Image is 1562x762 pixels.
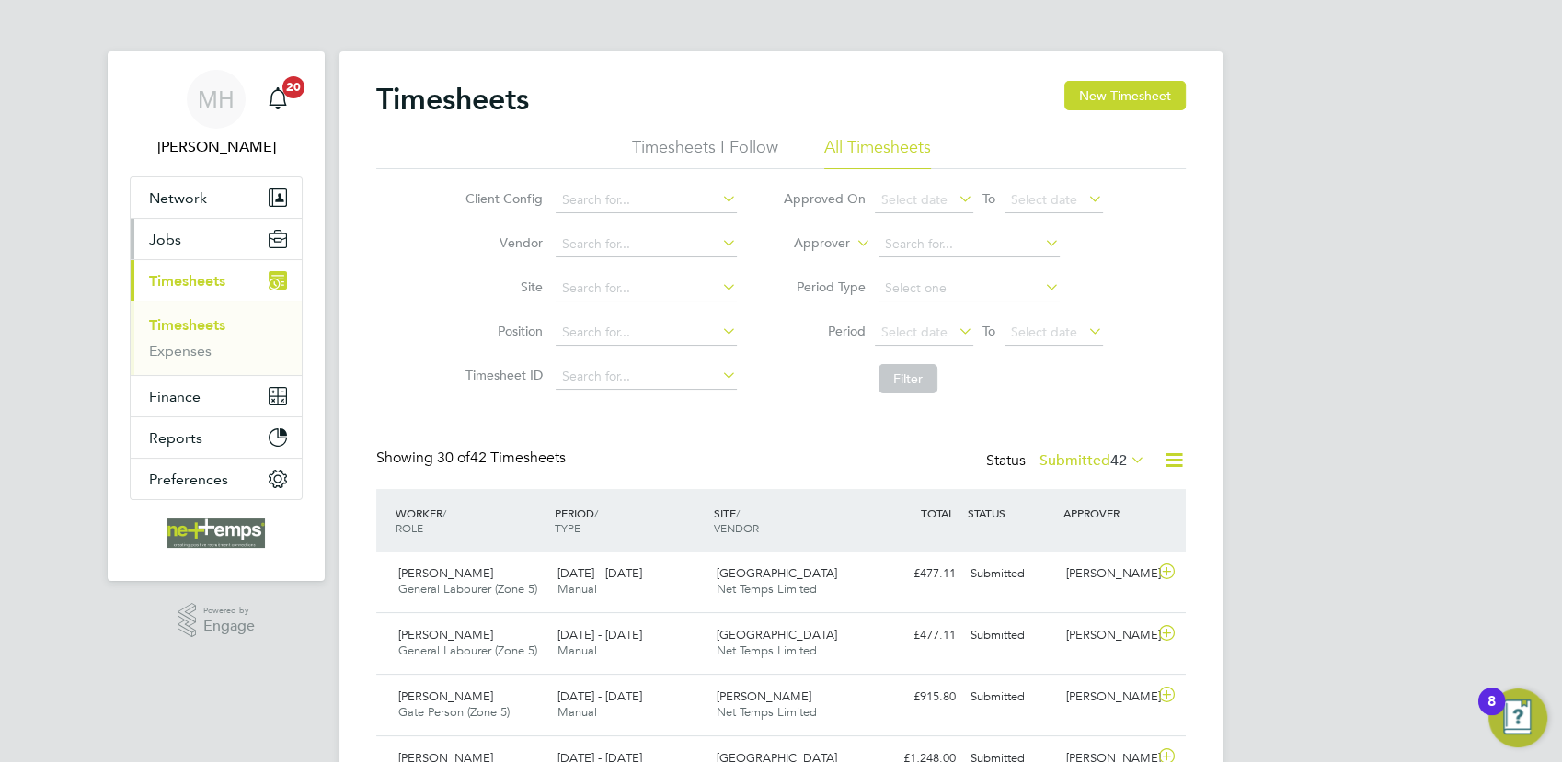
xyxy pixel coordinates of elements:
span: Select date [1011,324,1077,340]
span: Net Temps Limited [717,704,817,720]
span: Select date [881,324,948,340]
div: [PERSON_NAME] [1059,620,1154,651]
span: MH [198,87,235,111]
span: [PERSON_NAME] [398,688,493,704]
button: Reports [131,417,302,458]
span: [PERSON_NAME] [398,565,493,581]
div: £915.80 [867,682,963,712]
label: Timesheet ID [460,367,543,383]
nav: Main navigation [108,51,325,581]
span: [GEOGRAPHIC_DATA] [717,565,837,581]
input: Search for... [879,232,1060,257]
span: Powered by [203,603,255,619]
div: STATUS [963,496,1059,529]
button: Filter [879,364,937,393]
span: Select date [881,191,948,208]
span: Preferences [149,471,228,488]
li: Timesheets I Follow [632,136,778,169]
h2: Timesheets [376,81,529,118]
span: 30 of [437,449,470,467]
div: Status [986,449,1149,474]
span: [PERSON_NAME] [717,688,811,704]
span: [DATE] - [DATE] [557,565,642,581]
label: Site [460,279,543,295]
input: Search for... [556,320,737,346]
div: Submitted [963,682,1059,712]
span: 42 [1110,451,1127,470]
span: / [736,506,740,520]
span: General Labourer (Zone 5) [398,581,537,597]
div: WORKER [391,496,550,544]
label: Period [783,323,866,339]
a: Timesheets [149,316,225,334]
label: Client Config [460,190,543,207]
span: To [977,187,1001,210]
div: PERIOD [550,496,709,544]
input: Search for... [556,188,737,213]
span: Gate Person (Zone 5) [398,704,510,720]
span: Michael Hallam [130,136,303,158]
label: Submitted [1039,451,1145,470]
span: ROLE [396,520,423,535]
span: Finance [149,388,201,405]
label: Period Type [783,279,866,295]
span: TYPE [555,520,580,535]
div: £477.11 [867,559,963,589]
button: Finance [131,376,302,416]
span: Reports [149,429,202,447]
span: Manual [557,704,597,720]
span: 42 Timesheets [437,449,566,467]
button: Open Resource Center, 8 new notifications [1488,688,1547,747]
span: Network [149,189,207,207]
span: / [442,506,446,520]
span: TOTAL [921,506,954,520]
input: Select one [879,276,1060,301]
div: SITE [709,496,868,544]
div: [PERSON_NAME] [1059,559,1154,589]
span: Manual [557,581,597,597]
div: Submitted [963,559,1059,589]
span: [DATE] - [DATE] [557,627,642,643]
div: 8 [1487,701,1496,725]
span: Jobs [149,231,181,248]
a: Powered byEngage [178,603,256,638]
a: 20 [259,70,296,129]
label: Approver [767,234,850,253]
span: General Labourer (Zone 5) [398,643,537,658]
img: net-temps-logo-retina.png [167,518,265,548]
span: Net Temps Limited [717,581,817,597]
span: Manual [557,643,597,658]
div: Timesheets [131,301,302,375]
label: Position [460,323,543,339]
input: Search for... [556,364,737,390]
div: Showing [376,449,569,468]
span: Net Temps Limited [717,643,817,658]
span: [GEOGRAPHIC_DATA] [717,627,837,643]
div: [PERSON_NAME] [1059,682,1154,712]
button: Timesheets [131,260,302,301]
span: Select date [1011,191,1077,208]
button: New Timesheet [1064,81,1186,110]
span: To [977,319,1001,343]
div: Submitted [963,620,1059,651]
div: APPROVER [1059,496,1154,529]
span: Engage [203,619,255,634]
button: Jobs [131,219,302,259]
label: Approved On [783,190,866,207]
span: Timesheets [149,272,225,290]
span: / [594,506,598,520]
input: Search for... [556,232,737,257]
div: £477.11 [867,620,963,651]
input: Search for... [556,276,737,301]
a: Go to home page [130,518,303,548]
label: Vendor [460,234,543,251]
span: 20 [282,76,304,98]
span: [DATE] - [DATE] [557,688,642,704]
span: VENDOR [714,520,759,535]
button: Network [131,177,302,218]
li: All Timesheets [824,136,931,169]
button: Preferences [131,459,302,499]
a: Expenses [149,342,212,359]
span: [PERSON_NAME] [398,627,493,643]
a: MH[PERSON_NAME] [130,70,303,158]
